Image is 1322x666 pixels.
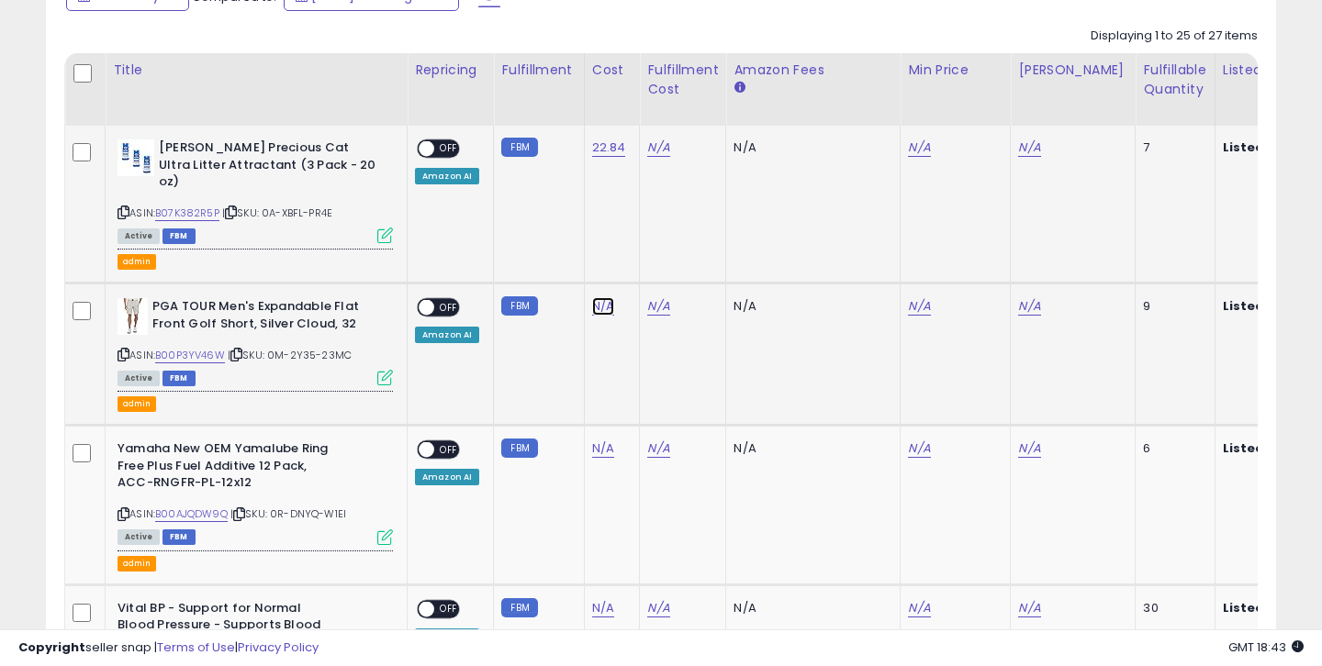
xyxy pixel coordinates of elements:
[592,439,614,458] a: N/A
[415,61,486,80] div: Repricing
[155,205,219,221] a: B07K382R5P
[118,440,341,496] b: Yamaha New OEM Yamalube Ring Free Plus Fuel Additive 12 Pack, ACC-RNGFR-PL-12x12
[501,61,576,80] div: Fulfillment
[118,254,156,270] button: admin
[228,348,352,362] span: | SKU: 0M-2Y35-23MC
[734,139,886,156] div: N/A
[501,138,537,157] small: FBM
[18,639,319,657] div: seller snap | |
[1143,61,1206,99] div: Fulfillable Quantity
[1143,600,1200,616] div: 30
[162,371,196,386] span: FBM
[734,298,886,315] div: N/A
[118,139,393,241] div: ASIN:
[908,439,930,458] a: N/A
[734,440,886,457] div: N/A
[118,371,160,386] span: All listings currently available for purchase on Amazon
[118,228,160,244] span: All listings currently available for purchase on Amazon
[159,139,382,195] b: [PERSON_NAME] Precious Cat Ultra Litter Attractant (3 Pack - 20 oz)
[157,638,235,656] a: Terms of Use
[592,599,614,617] a: N/A
[18,638,85,656] strong: Copyright
[238,638,319,656] a: Privacy Policy
[647,297,669,316] a: N/A
[592,139,626,157] a: 22.84
[222,205,332,220] span: | SKU: 0A-XBFL-PR4E
[908,139,930,157] a: N/A
[1091,28,1258,45] div: Displaying 1 to 25 of 27 items
[1143,440,1200,457] div: 6
[908,297,930,316] a: N/A
[1223,297,1306,315] b: Listed Price:
[1143,139,1200,156] div: 7
[647,439,669,458] a: N/A
[1018,599,1040,617] a: N/A
[113,61,399,80] div: Title
[415,327,479,343] div: Amazon AI
[118,298,148,335] img: 31mxjaJinRL._SL40_.jpg
[734,61,892,80] div: Amazon Fees
[152,298,375,337] b: PGA TOUR Men's Expandable Flat Front Golf Short, Silver Cloud, 32
[501,296,537,316] small: FBM
[118,139,154,176] img: 41dJX5W5qDL._SL40_.jpg
[908,61,1003,80] div: Min Price
[592,297,614,316] a: N/A
[1018,139,1040,157] a: N/A
[501,438,537,458] small: FBM
[647,61,718,99] div: Fulfillment Cost
[162,228,196,244] span: FBM
[1018,61,1127,80] div: [PERSON_NAME]
[415,469,479,485] div: Amazon AI
[118,396,156,412] button: admin
[734,600,886,616] div: N/A
[155,348,225,363] a: B00P3YV46W
[501,598,537,617] small: FBM
[118,556,156,572] button: admin
[118,529,160,545] span: All listings currently available for purchase on Amazon
[118,440,393,542] div: ASIN:
[434,601,464,616] span: OFF
[1223,599,1306,616] b: Listed Price:
[1143,298,1200,315] div: 9
[434,141,464,157] span: OFF
[1018,439,1040,458] a: N/A
[155,506,228,522] a: B00AJQDW9Q
[434,442,464,458] span: OFF
[647,599,669,617] a: N/A
[230,506,346,521] span: | SKU: 0R-DNYQ-W1EI
[592,61,633,80] div: Cost
[734,80,745,96] small: Amazon Fees.
[118,298,393,383] div: ASIN:
[1223,139,1306,156] b: Listed Price:
[1223,439,1306,457] b: Listed Price:
[434,300,464,316] span: OFF
[908,599,930,617] a: N/A
[647,139,669,157] a: N/A
[1228,638,1304,656] span: 2025-08-14 18:43 GMT
[415,168,479,184] div: Amazon AI
[1018,297,1040,316] a: N/A
[162,529,196,545] span: FBM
